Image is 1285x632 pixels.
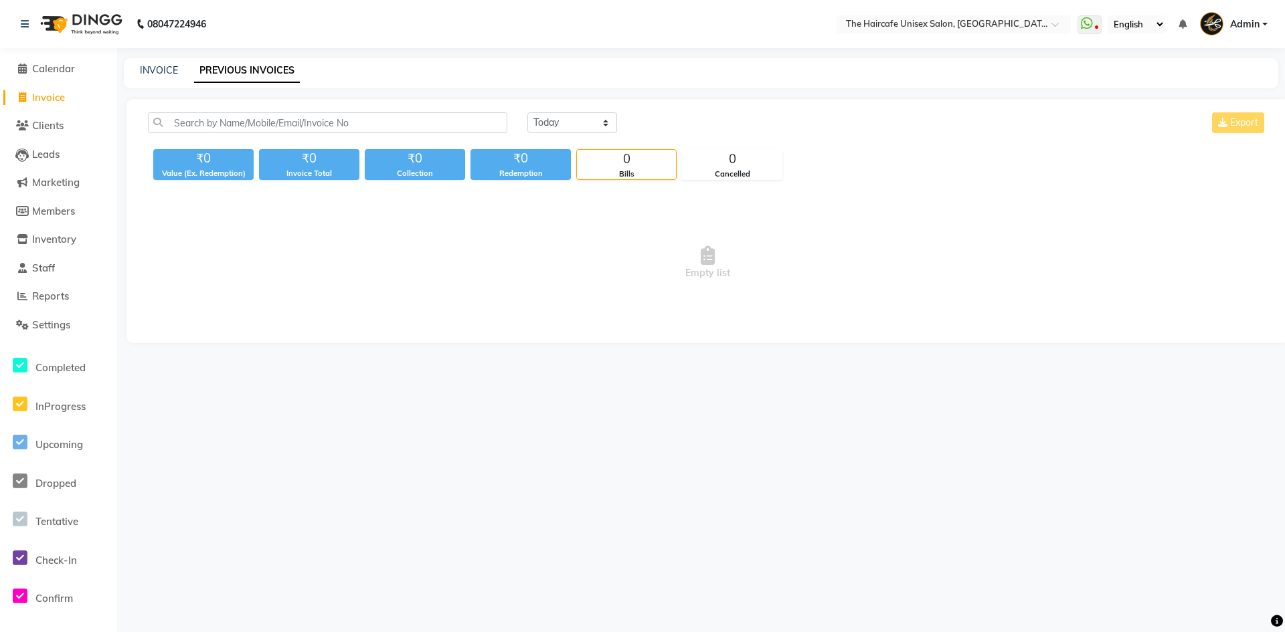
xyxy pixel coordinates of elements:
div: 0 [683,150,782,169]
a: Invoice [3,90,114,106]
a: Staff [3,261,114,276]
a: Reports [3,289,114,304]
span: Dropped [35,477,76,490]
span: InProgress [35,400,86,413]
div: Collection [365,168,465,179]
div: Redemption [470,168,571,179]
b: 08047224946 [147,5,206,43]
img: Admin [1200,12,1223,35]
span: Empty list [148,196,1267,330]
span: Clients [32,119,64,132]
span: Tentative [35,515,78,528]
span: Calendar [32,62,75,75]
div: Bills [577,169,676,180]
div: ₹0 [153,149,254,168]
span: Invoice [32,91,65,104]
span: Members [32,205,75,217]
div: 0 [577,150,676,169]
span: Admin [1230,17,1260,31]
div: Cancelled [683,169,782,180]
span: Check-In [35,554,77,566]
span: Completed [35,361,86,374]
a: Marketing [3,175,114,191]
a: Members [3,204,114,219]
a: Leads [3,147,114,163]
span: Staff [32,261,55,274]
a: PREVIOUS INVOICES [194,59,300,83]
a: Clients [3,118,114,134]
a: Settings [3,318,114,333]
span: Leads [32,148,60,161]
a: Inventory [3,232,114,247]
div: Invoice Total [259,168,359,179]
a: Calendar [3,62,114,77]
a: INVOICE [140,64,178,76]
span: Settings [32,318,70,331]
span: Inventory [32,233,76,245]
input: Search by Name/Mobile/Email/Invoice No [148,112,507,133]
div: Value (Ex. Redemption) [153,168,254,179]
img: logo [34,5,126,43]
div: ₹0 [365,149,465,168]
span: Reports [32,290,69,302]
div: ₹0 [470,149,571,168]
span: Marketing [32,176,80,189]
div: ₹0 [259,149,359,168]
span: Upcoming [35,438,83,451]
